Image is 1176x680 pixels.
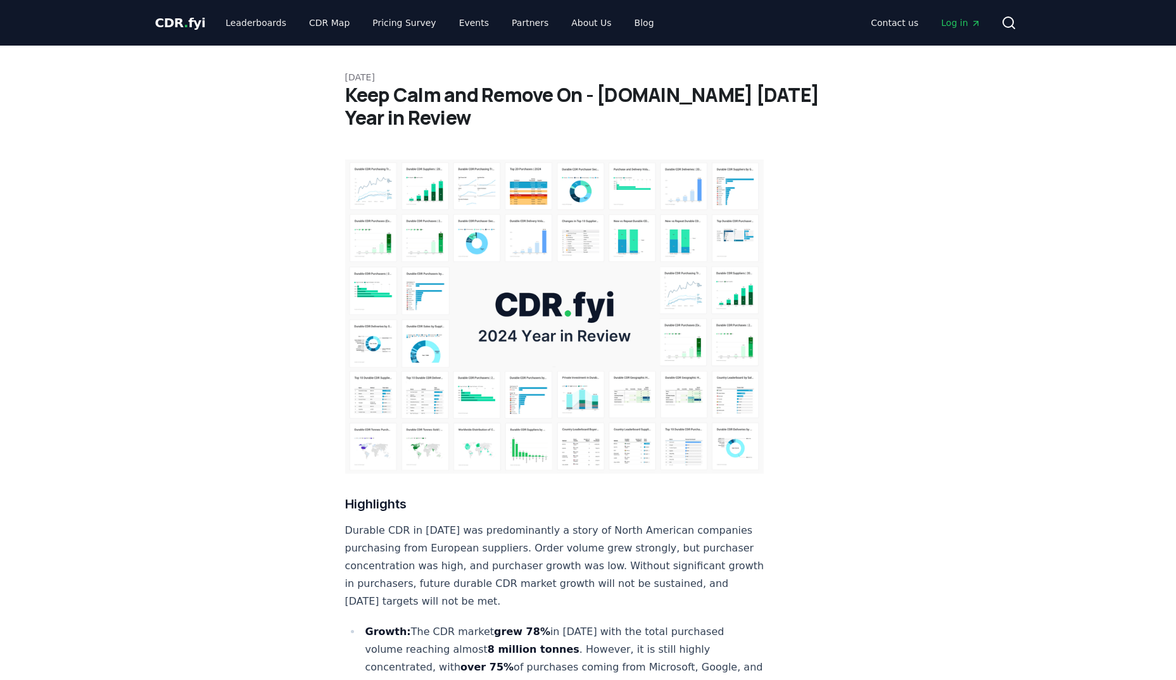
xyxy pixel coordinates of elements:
a: Partners [502,11,559,34]
span: . [184,15,188,30]
a: Events [449,11,499,34]
a: Pricing Survey [362,11,446,34]
a: CDR Map [299,11,360,34]
a: About Us [561,11,621,34]
strong: over 75% [460,661,514,673]
p: Durable CDR in [DATE] was predominantly a story of North American companies purchasing from Europ... [345,522,764,610]
span: CDR fyi [155,15,206,30]
strong: Growth: [365,626,411,638]
nav: Main [215,11,664,34]
img: blog post image [345,160,764,474]
h1: Keep Calm and Remove On - [DOMAIN_NAME] [DATE] Year in Review [345,84,831,129]
nav: Main [861,11,990,34]
a: CDR.fyi [155,14,206,32]
a: Contact us [861,11,928,34]
a: Log in [931,11,990,34]
a: Blog [624,11,664,34]
strong: 8 million tonnes [488,643,579,655]
a: Leaderboards [215,11,296,34]
p: [DATE] [345,71,831,84]
span: Log in [941,16,980,29]
h3: Highlights [345,494,764,514]
strong: grew 78% [494,626,550,638]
